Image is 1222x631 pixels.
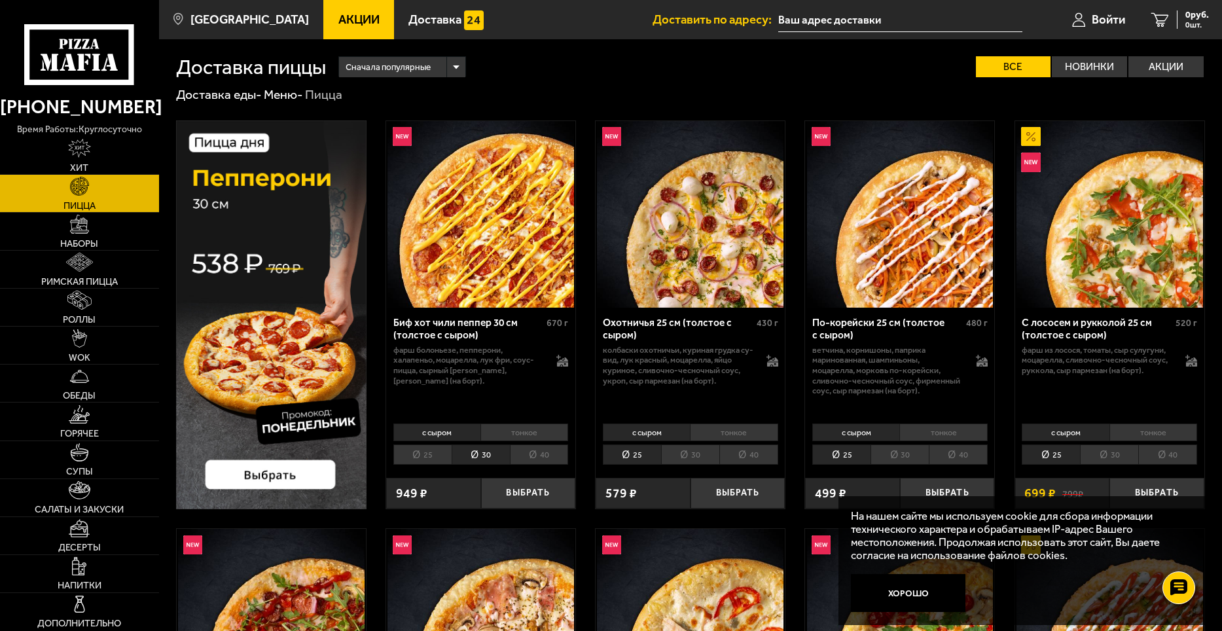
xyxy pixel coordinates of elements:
[1109,424,1197,442] li: тонкое
[393,535,412,554] img: Новинка
[1016,121,1203,308] img: С лососем и рукколой 25 см (толстое с сыром)
[1021,127,1040,146] img: Акционный
[812,424,899,442] li: с сыром
[547,317,568,329] span: 670 г
[661,444,719,465] li: 30
[1185,21,1209,29] span: 0 шт.
[393,345,544,386] p: фарш болоньезе, пепперони, халапеньо, моцарелла, лук фри, соус-пицца, сырный [PERSON_NAME], [PERS...
[899,424,987,442] li: тонкое
[60,239,98,248] span: Наборы
[757,317,778,329] span: 430 г
[346,55,431,79] span: Сначала популярные
[408,14,461,26] span: Доставка
[393,444,452,465] li: 25
[807,121,994,308] img: По-корейски 25 см (толстое с сыром)
[596,121,785,308] a: НовинкаОхотничья 25 см (толстое с сыром)
[386,121,575,308] a: НовинкаБиф хот чили пеппер 30 см (толстое с сыром)
[1128,56,1204,77] label: Акции
[305,86,342,103] div: Пицца
[605,487,637,499] span: 579 ₽
[183,535,202,554] img: Новинка
[63,201,96,210] span: Пицца
[778,8,1022,32] input: Ваш адрес доставки
[603,424,690,442] li: с сыром
[1021,153,1040,171] img: Новинка
[871,444,929,465] li: 30
[1015,121,1204,308] a: АкционныйНовинкаС лососем и рукколой 25 см (толстое с сыром)
[929,444,988,465] li: 40
[690,424,778,442] li: тонкое
[1022,424,1109,442] li: с сыром
[1109,478,1204,509] button: Выбрать
[35,505,124,514] span: Салаты и закуски
[900,478,995,509] button: Выбрать
[966,317,988,329] span: 480 г
[812,444,871,465] li: 25
[481,478,576,509] button: Выбрать
[851,574,965,612] button: Хорошо
[653,14,778,26] span: Доставить по адресу:
[176,57,326,77] h1: Доставка пиццы
[603,345,753,386] p: колбаски охотничьи, куриная грудка су-вид, лук красный, моцарелла, яйцо куриное, сливочно-чесночн...
[1052,56,1127,77] label: Новинки
[1138,444,1197,465] li: 40
[597,121,783,308] img: Охотничья 25 см (толстое с сыром)
[393,127,412,146] img: Новинка
[815,487,846,499] span: 499 ₽
[396,487,427,499] span: 949 ₽
[63,391,96,400] span: Обеды
[1024,487,1056,499] span: 699 ₽
[63,315,96,324] span: Роллы
[69,353,90,362] span: WOK
[176,87,262,102] a: Доставка еды-
[264,87,303,102] a: Меню-
[452,444,510,465] li: 30
[510,444,569,465] li: 40
[805,121,994,308] a: НовинкаПо-корейски 25 см (толстое с сыром)
[602,535,621,554] img: Новинка
[66,467,93,476] span: Супы
[1092,14,1125,26] span: Войти
[60,429,99,438] span: Горячее
[393,424,480,442] li: с сыром
[812,535,831,554] img: Новинка
[58,543,101,552] span: Десерты
[1062,487,1083,499] s: 799 ₽
[691,478,785,509] button: Выбрать
[464,10,483,29] img: 15daf4d41897b9f0e9f617042186c801.svg
[1176,317,1197,329] span: 520 г
[190,14,309,26] span: [GEOGRAPHIC_DATA]
[976,56,1051,77] label: Все
[1080,444,1138,465] li: 30
[1022,444,1080,465] li: 25
[603,444,661,465] li: 25
[393,317,544,341] div: Биф хот чили пеппер 30 см (толстое с сыром)
[70,163,88,172] span: Хит
[812,317,963,341] div: По-корейски 25 см (толстое с сыром)
[603,317,753,341] div: Охотничья 25 см (толстое с сыром)
[812,127,831,146] img: Новинка
[37,619,121,628] span: Дополнительно
[719,444,778,465] li: 40
[602,127,621,146] img: Новинка
[1185,10,1209,20] span: 0 руб.
[41,277,118,286] span: Римская пицца
[851,509,1184,562] p: На нашем сайте мы используем cookie для сбора информации технического характера и обрабатываем IP...
[58,581,101,590] span: Напитки
[812,345,963,396] p: ветчина, корнишоны, паприка маринованная, шампиньоны, моцарелла, морковь по-корейски, сливочно-че...
[480,424,568,442] li: тонкое
[387,121,574,308] img: Биф хот чили пеппер 30 см (толстое с сыром)
[1022,317,1172,341] div: С лососем и рукколой 25 см (толстое с сыром)
[338,14,380,26] span: Акции
[1022,345,1172,376] p: фарш из лосося, томаты, сыр сулугуни, моцарелла, сливочно-чесночный соус, руккола, сыр пармезан (...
